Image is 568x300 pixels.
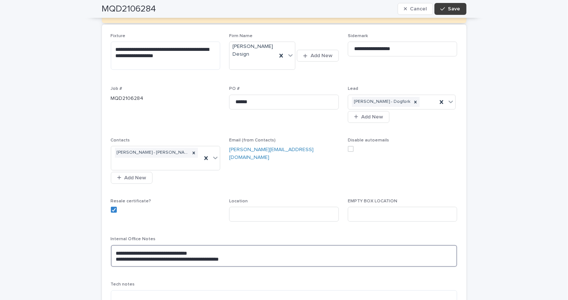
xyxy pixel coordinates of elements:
[229,138,276,143] span: Email (from Contacts)
[111,282,135,287] span: Tech notes
[111,34,126,38] span: Fixture
[102,4,156,14] h2: MQD2106284
[229,87,240,91] span: PO #
[410,6,427,12] span: Cancel
[352,97,411,107] div: [PERSON_NAME] - Dogfork
[434,3,466,15] button: Save
[348,111,389,123] button: Add New
[111,199,151,203] span: Resale certificate?
[229,199,248,203] span: Location
[448,6,461,12] span: Save
[111,95,221,102] p: MQD2106284
[124,175,146,180] span: Add New
[229,147,314,160] a: [PERSON_NAME][EMAIL_ADDRESS][DOMAIN_NAME]
[348,34,368,38] span: Sidemark
[348,138,389,143] span: Disable autoemails
[115,148,190,158] div: [PERSON_NAME] - [PERSON_NAME] Design
[111,138,130,143] span: Contacts
[398,3,433,15] button: Cancel
[361,114,383,120] span: Add New
[111,172,153,184] button: Add New
[297,50,338,62] button: Add New
[111,87,122,91] span: Job #
[348,199,397,203] span: EMPTY BOX LOCATION
[229,34,253,38] span: Firm Name
[232,43,274,58] span: [PERSON_NAME] Design
[111,237,156,241] span: Internal Office Notes
[311,53,333,58] span: Add New
[348,87,358,91] span: Lead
